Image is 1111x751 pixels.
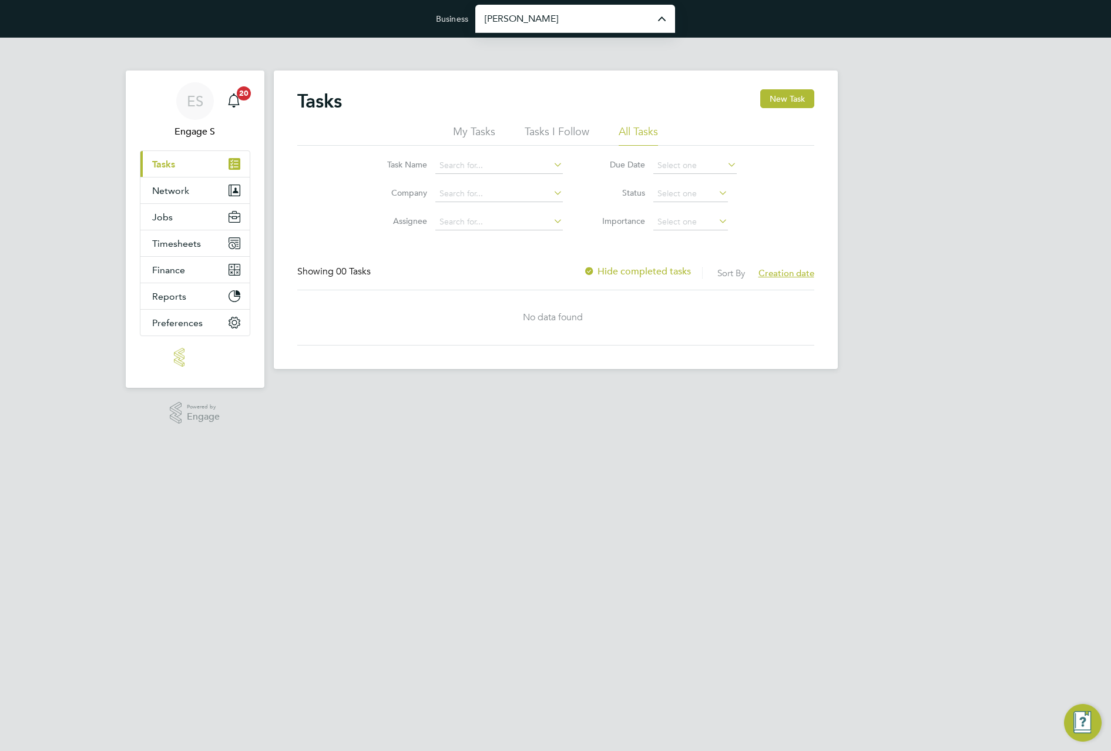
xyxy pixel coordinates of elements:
[152,238,201,249] span: Timesheets
[653,214,728,230] input: Select one
[152,264,185,276] span: Finance
[758,267,814,279] span: Creation date
[140,151,250,177] a: Tasks
[187,412,220,422] span: Engage
[583,266,691,277] label: Hide completed tasks
[653,186,728,202] input: Select one
[140,204,250,230] button: Jobs
[435,214,563,230] input: Search for...
[717,267,745,279] label: Sort By
[152,291,186,302] span: Reports
[237,86,251,100] span: 20
[222,82,246,120] a: 20
[187,402,220,412] span: Powered by
[436,14,468,24] label: Business
[140,82,250,139] a: ESEngage S
[653,157,737,174] input: Select one
[126,71,264,388] nav: Main navigation
[297,89,342,113] h2: Tasks
[140,125,250,139] span: Engage S
[174,348,216,367] img: engage-logo-retina.png
[374,187,427,198] label: Company
[140,257,250,283] button: Finance
[336,266,371,277] span: 00 Tasks
[187,93,203,109] span: ES
[435,186,563,202] input: Search for...
[152,212,173,223] span: Jobs
[297,311,808,324] div: No data found
[140,310,250,336] button: Preferences
[592,216,645,226] label: Importance
[374,159,427,170] label: Task Name
[374,216,427,226] label: Assignee
[435,157,563,174] input: Search for...
[170,402,220,424] a: Powered byEngage
[152,317,203,328] span: Preferences
[760,89,814,108] button: New Task
[140,283,250,309] button: Reports
[152,159,175,170] span: Tasks
[592,159,645,170] label: Due Date
[152,185,189,196] span: Network
[1064,704,1102,742] button: Engage Resource Center
[140,348,250,367] a: Go to home page
[140,230,250,256] button: Timesheets
[592,187,645,198] label: Status
[297,266,373,278] div: Showing
[140,177,250,203] button: Network
[453,125,495,146] li: My Tasks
